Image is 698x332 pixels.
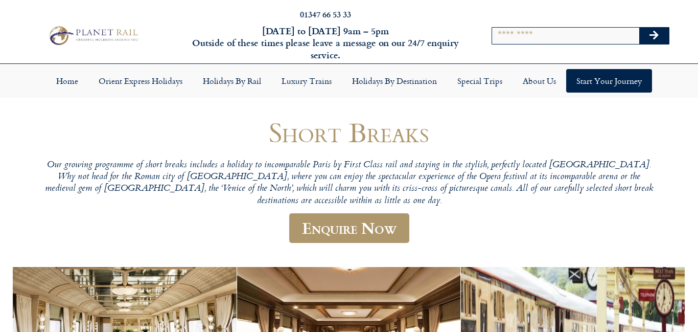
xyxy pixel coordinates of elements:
[289,213,409,244] a: Enquire Now
[5,69,693,93] nav: Menu
[42,160,656,207] p: Our growing programme of short breaks includes a holiday to incomparable Paris by First Class rai...
[193,69,271,93] a: Holidays by Rail
[300,8,351,20] a: 01347 66 53 33
[189,25,462,61] h6: [DATE] to [DATE] 9am – 5pm Outside of these times please leave a message on our 24/7 enquiry serv...
[271,69,342,93] a: Luxury Trains
[42,117,656,147] h1: Short Breaks
[639,28,669,44] button: Search
[45,24,141,48] img: Planet Rail Train Holidays Logo
[566,69,652,93] a: Start your Journey
[513,69,566,93] a: About Us
[447,69,513,93] a: Special Trips
[342,69,447,93] a: Holidays by Destination
[46,69,88,93] a: Home
[88,69,193,93] a: Orient Express Holidays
